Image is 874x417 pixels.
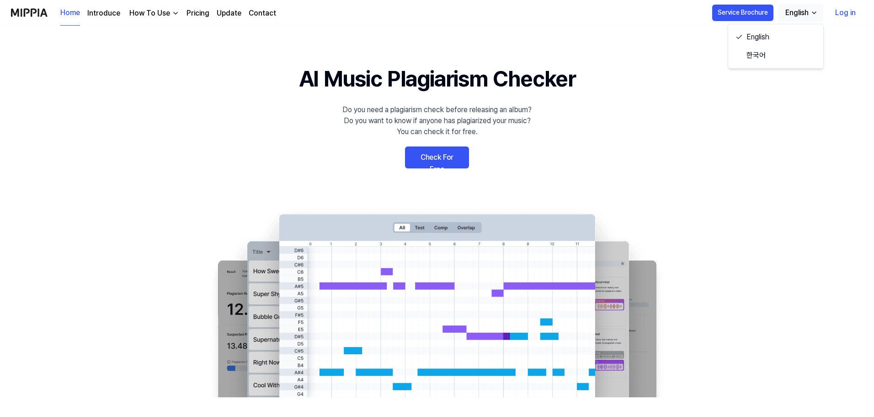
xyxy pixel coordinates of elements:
[299,62,576,95] h1: AI Music Plagiarism Checker
[128,8,172,19] div: How To Use
[60,0,80,26] a: Home
[249,8,276,19] a: Contact
[87,8,120,19] a: Introduce
[732,46,820,65] a: 한국어
[172,10,179,17] img: down
[342,104,532,137] div: Do you need a plagiarism check before releasing an album? Do you want to know if anyone has plagi...
[217,8,241,19] a: Update
[712,5,773,21] button: Service Brochure
[128,8,179,19] button: How To Use
[405,146,469,168] a: Check For Free
[199,205,675,397] img: main Image
[783,7,810,18] div: English
[732,28,820,46] a: English
[187,8,209,19] a: Pricing
[778,4,823,22] button: English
